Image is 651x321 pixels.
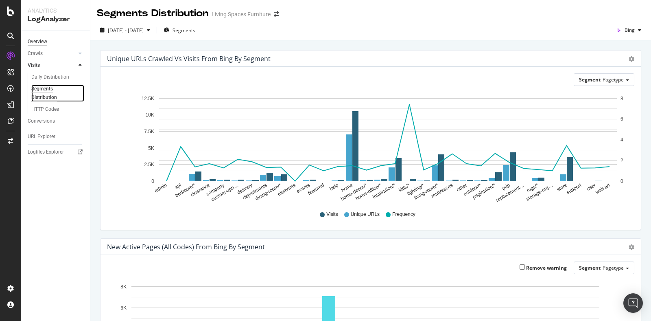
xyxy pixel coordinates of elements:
[31,73,69,81] div: Daily Distribution
[31,85,76,102] div: Segments Distribution
[120,284,127,290] text: 8K
[501,182,511,191] text: pdp
[28,49,43,58] div: Crawls
[31,105,84,114] a: HTTP Codes
[97,7,208,20] div: Segments Distribution
[354,182,382,202] text: home-office/*
[371,182,397,200] text: inspiration/*
[456,182,468,193] text: other
[392,211,415,218] span: Frequency
[613,24,644,37] button: Bing
[242,182,268,201] text: departments
[579,76,601,83] span: Segment
[585,182,596,192] text: user
[144,129,154,134] text: 7.5K
[28,117,84,125] a: Conversions
[629,56,634,62] div: gear
[97,24,153,37] button: [DATE] - [DATE]
[520,264,525,270] input: Remove warning
[174,182,197,198] text: bedroom/*
[28,7,83,15] div: Analytics
[28,61,40,70] div: Visits
[413,182,439,201] text: living-room/*
[120,305,127,311] text: 6K
[28,148,84,156] a: Logfiles Explorer
[594,182,611,195] text: wall-art
[462,182,482,197] text: outdoor/*
[295,182,311,195] text: events
[144,162,154,168] text: 2.5K
[274,11,279,17] div: arrow-right-arrow-left
[307,182,325,196] text: featured
[31,85,84,102] a: Segments Distribution
[398,182,411,193] text: kids/*
[190,182,211,198] text: clearance
[212,10,271,18] div: Living Spaces Furniture
[520,264,567,271] label: Remove warning
[153,182,168,194] text: admin
[236,182,254,196] text: delivery
[603,76,624,83] span: Pagetype
[326,211,338,218] span: Visits
[142,96,154,101] text: 12.5K
[174,182,182,191] text: api
[28,132,55,141] div: URL Explorer
[277,182,297,197] text: elements
[351,211,380,218] span: Unique URLs
[620,96,623,101] text: 8
[107,243,265,251] div: New Active Pages (all codes) from bing by Segment
[579,264,601,271] span: Segment
[205,182,225,197] text: company
[430,182,454,199] text: mattresses
[148,145,154,151] text: 5K
[28,61,76,70] a: Visits
[623,293,643,313] div: Open Intercom Messenger
[28,15,83,24] div: LogAnalyzer
[620,178,623,184] text: 0
[254,182,282,202] text: dining-room/*
[151,178,154,184] text: 0
[603,264,624,271] span: Pagetype
[629,244,634,250] div: gear
[556,182,568,193] text: store
[28,37,47,46] div: Overview
[31,73,84,81] a: Daily Distribution
[625,26,635,33] span: Bing
[173,27,195,34] span: Segments
[566,182,583,195] text: support
[472,182,497,200] text: pagination/*
[28,132,84,141] a: URL Explorer
[28,117,55,125] div: Conversions
[620,117,623,122] text: 6
[160,24,199,37] button: Segments
[108,27,144,34] span: [DATE] - [DATE]
[526,182,540,193] text: rugs/*
[107,55,271,63] div: Unique URLs Crawled vs Visits from bing by Segment
[107,92,627,203] svg: A chart.
[28,37,84,46] a: Overview
[28,49,76,58] a: Crawls
[340,182,354,193] text: home
[406,182,425,196] text: lighting/*
[329,182,340,192] text: help
[340,182,368,202] text: home-decor/*
[146,112,154,118] text: 10K
[620,137,623,143] text: 4
[28,148,64,156] div: Logfiles Explorer
[31,105,59,114] div: HTTP Codes
[620,158,623,163] text: 2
